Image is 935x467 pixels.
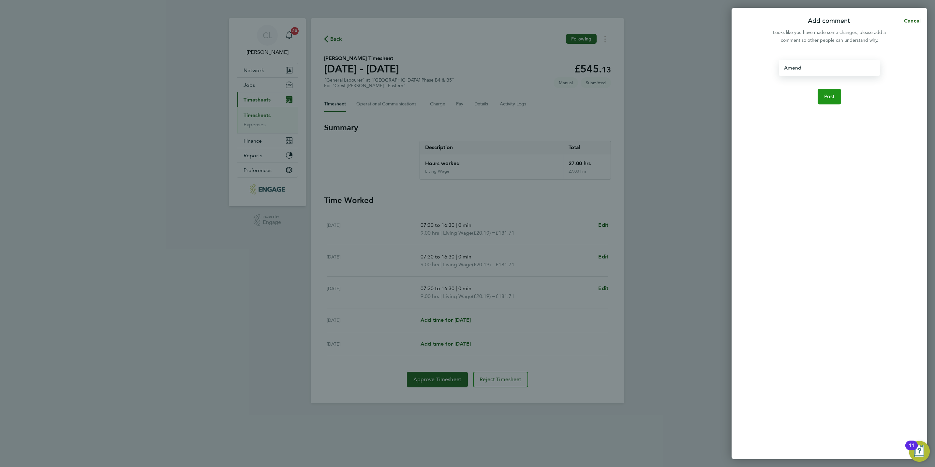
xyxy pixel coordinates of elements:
div: Looks like you have made some changes, please add a comment so other people can understand why. [769,29,889,44]
button: Cancel [894,14,927,27]
div: Amend [779,60,880,76]
button: Open Resource Center, 11 new notifications [909,441,930,462]
p: Add comment [808,16,850,25]
span: Cancel [902,18,921,24]
span: Post [824,93,835,100]
div: 11 [909,445,914,454]
button: Post [818,89,841,104]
